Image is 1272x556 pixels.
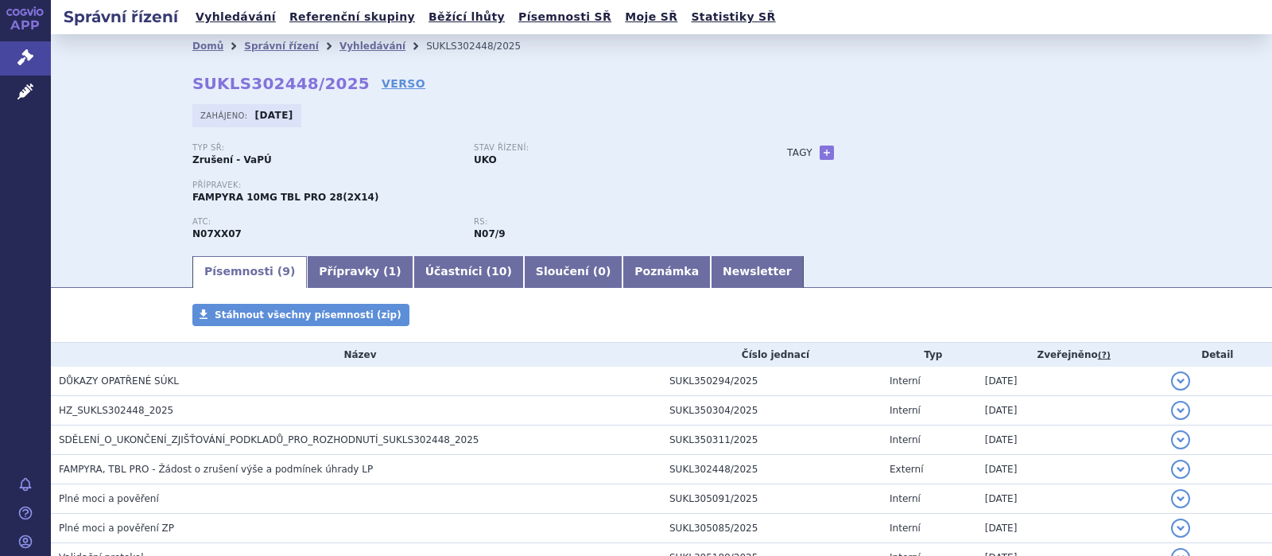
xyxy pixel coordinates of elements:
[474,154,497,165] strong: UKO
[192,41,223,52] a: Domů
[977,343,1163,367] th: Zveřejněno
[598,265,606,278] span: 0
[1098,350,1111,361] abbr: (?)
[255,110,293,121] strong: [DATE]
[661,484,882,514] td: SUKL305091/2025
[191,6,281,28] a: Vyhledávání
[661,455,882,484] td: SUKL302448/2025
[474,217,739,227] p: RS:
[661,367,882,396] td: SUKL350294/2025
[307,256,413,288] a: Přípravky (1)
[192,228,242,239] strong: FAMPRIDIN
[192,192,378,203] span: FAMPYRA 10MG TBL PRO 28(2X14)
[1163,343,1272,367] th: Detail
[285,6,420,28] a: Referenční skupiny
[1171,430,1190,449] button: detail
[661,426,882,455] td: SUKL350311/2025
[339,41,405,52] a: Vyhledávání
[192,304,409,326] a: Stáhnout všechny písemnosti (zip)
[787,143,812,162] h3: Tagy
[215,309,401,321] span: Stáhnout všechny písemnosti (zip)
[622,256,711,288] a: Poznámka
[389,265,397,278] span: 1
[977,484,1163,514] td: [DATE]
[820,146,834,160] a: +
[890,375,921,387] span: Interní
[620,6,682,28] a: Moje SŘ
[59,493,159,504] span: Plné moci a pověření
[977,455,1163,484] td: [DATE]
[1171,401,1190,420] button: detail
[59,523,174,534] span: Plné moci a pověření ZP
[977,426,1163,455] td: [DATE]
[192,217,458,227] p: ATC:
[426,34,541,58] li: SUKLS302448/2025
[59,464,373,475] span: FAMPYRA, TBL PRO - Žádost o zrušení výše a podmínek úhrady LP
[192,74,370,93] strong: SUKLS302448/2025
[491,265,506,278] span: 10
[424,6,510,28] a: Běžící lhůty
[661,343,882,367] th: Číslo jednací
[1171,460,1190,479] button: detail
[882,343,977,367] th: Typ
[1171,519,1190,538] button: detail
[1171,489,1190,508] button: detail
[282,265,290,278] span: 9
[200,109,250,122] span: Zahájeno:
[977,367,1163,396] td: [DATE]
[382,76,425,91] a: VERSO
[890,493,921,504] span: Interní
[59,375,179,387] span: DŮKAZY OPATŘENÉ SÚKL
[192,154,272,165] strong: Zrušení - VaPÚ
[890,434,921,445] span: Interní
[51,343,661,367] th: Název
[890,405,921,416] span: Interní
[686,6,780,28] a: Statistiky SŘ
[890,523,921,534] span: Interní
[192,256,307,288] a: Písemnosti (9)
[413,256,524,288] a: Účastníci (10)
[1171,371,1190,391] button: detail
[514,6,616,28] a: Písemnosti SŘ
[890,464,923,475] span: Externí
[711,256,804,288] a: Newsletter
[59,434,479,445] span: SDĚLENÍ_O_UKONČENÍ_ZJIŠŤOVÁNÍ_PODKLADŮ_PRO_ROZHODNUTÍ_SUKLS302448_2025
[192,181,755,190] p: Přípravek:
[661,514,882,543] td: SUKL305085/2025
[661,396,882,426] td: SUKL350304/2025
[977,396,1163,426] td: [DATE]
[524,256,622,288] a: Sloučení (0)
[474,228,505,239] strong: fampridin
[977,514,1163,543] td: [DATE]
[474,143,739,153] p: Stav řízení:
[192,143,458,153] p: Typ SŘ:
[244,41,319,52] a: Správní řízení
[51,6,191,28] h2: Správní řízení
[59,405,173,416] span: HZ_SUKLS302448_2025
